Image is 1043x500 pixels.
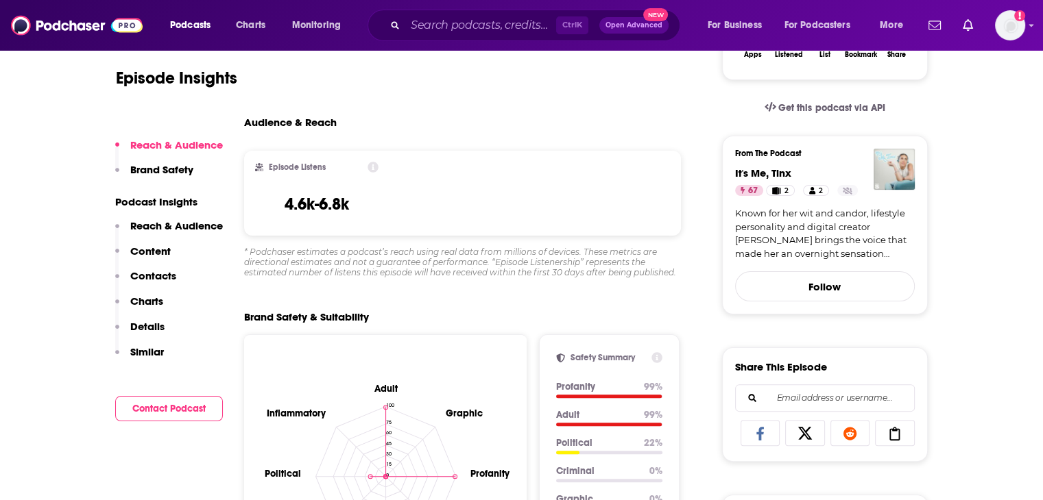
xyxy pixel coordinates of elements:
[708,16,762,35] span: For Business
[735,185,763,196] a: 67
[236,16,265,35] span: Charts
[385,429,391,436] tspan: 60
[385,440,391,446] tspan: 45
[735,207,915,260] a: Known for her wit and candor, lifestyle personality and digital creator [PERSON_NAME] brings the ...
[741,420,780,446] a: Share on Facebook
[875,420,915,446] a: Copy Link
[775,51,803,59] div: Listened
[269,162,326,172] h2: Episode Listens
[735,360,827,373] h3: Share This Episode
[115,320,165,345] button: Details
[844,51,876,59] div: Bookmark
[130,269,176,282] p: Contacts
[115,163,193,188] button: Brand Safety
[385,450,391,456] tspan: 30
[735,166,791,179] a: It's Me, Tinx
[556,465,638,477] p: Criminal
[754,91,896,125] a: Get this podcast via API
[130,295,163,308] p: Charts
[556,409,633,421] p: Adult
[115,345,164,371] button: Similar
[373,382,398,394] text: Adult
[778,102,885,114] span: Get this podcast via API
[130,320,165,333] p: Details
[292,16,341,35] span: Monitoring
[887,51,906,59] div: Share
[116,68,237,88] h1: Episode Insights
[227,14,274,36] a: Charts
[744,51,762,59] div: Apps
[556,381,633,392] p: Profanity
[698,14,779,36] button: open menu
[995,10,1025,40] button: Show profile menu
[880,16,903,35] span: More
[115,219,223,245] button: Reach & Audience
[385,471,388,477] tspan: 0
[776,14,870,36] button: open menu
[264,467,300,479] text: Political
[870,14,920,36] button: open menu
[130,345,164,358] p: Similar
[160,14,228,36] button: open menu
[11,12,143,38] img: Podchaser - Follow, Share and Rate Podcasts
[266,407,326,418] text: Inflammatory
[556,437,633,449] p: Political
[385,401,394,408] tspan: 100
[170,16,211,35] span: Podcasts
[957,14,979,37] a: Show notifications dropdown
[766,185,794,196] a: 2
[571,352,646,363] h2: Safety Summary
[735,384,915,412] div: Search followers
[735,149,904,158] h3: From The Podcast
[115,138,223,164] button: Reach & Audience
[130,138,223,151] p: Reach & Audience
[874,149,915,190] img: It's Me, Tinx
[784,16,850,35] span: For Podcasters
[381,10,693,41] div: Search podcasts, credits, & more...
[1014,10,1025,21] svg: Add a profile image
[130,245,171,258] p: Content
[819,50,830,59] div: List
[115,245,171,270] button: Content
[115,269,176,295] button: Contacts
[385,418,391,425] tspan: 75
[785,420,825,446] a: Share on X/Twitter
[470,467,510,479] text: Profanity
[748,184,758,198] span: 67
[644,381,662,392] p: 99 %
[283,14,359,36] button: open menu
[923,14,946,37] a: Show notifications dropdown
[405,14,556,36] input: Search podcasts, credits, & more...
[115,195,223,208] p: Podcast Insights
[244,310,369,323] h2: Brand Safety & Suitability
[556,16,588,34] span: Ctrl K
[115,396,223,421] button: Contact Podcast
[244,116,337,129] h3: Audience & Reach
[644,409,662,421] p: 99 %
[385,461,391,467] tspan: 15
[830,420,870,446] a: Share on Reddit
[285,194,349,214] h3: 4.6k-6.8k
[995,10,1025,40] img: User Profile
[803,185,829,196] a: 2
[130,163,193,176] p: Brand Safety
[244,247,682,277] div: * Podchaser estimates a podcast’s reach using real data from millions of devices. These metrics a...
[643,8,668,21] span: New
[606,22,662,29] span: Open Advanced
[819,184,823,198] span: 2
[599,17,669,34] button: Open AdvancedNew
[747,385,903,411] input: Email address or username...
[784,184,789,198] span: 2
[735,271,915,301] button: Follow
[115,295,163,320] button: Charts
[446,407,483,418] text: Graphic
[995,10,1025,40] span: Logged in as maryalyson
[649,465,662,477] p: 0 %
[644,437,662,449] p: 22 %
[130,219,223,232] p: Reach & Audience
